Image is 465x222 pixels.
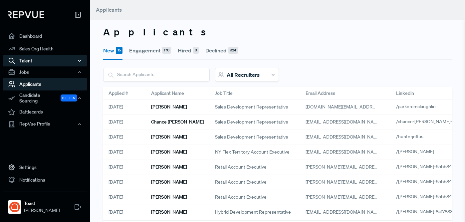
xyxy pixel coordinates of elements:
span: Sales Development Representative [215,103,288,110]
a: Dashboard [3,30,87,42]
a: Battlecards [3,106,87,119]
button: Hired0 [178,41,199,60]
div: [DATE] [103,130,146,145]
span: /[PERSON_NAME]-65bb84228 [396,164,460,170]
span: [PERSON_NAME][EMAIL_ADDRESS][DOMAIN_NAME][PERSON_NAME] [306,194,454,200]
h6: [PERSON_NAME] [151,164,187,170]
div: Toggle SortBy [103,87,146,100]
div: 0 [193,47,199,54]
span: /[PERSON_NAME]-65bb84228 [396,179,460,185]
h6: [PERSON_NAME] [151,194,187,200]
span: Retail Account Executive [215,194,267,201]
a: /parkercmclaughlin [396,103,443,109]
a: /hunterjeffus [396,134,431,140]
h6: [PERSON_NAME] [151,134,187,140]
strong: Toast [24,200,60,207]
div: [DATE] [103,145,146,160]
span: /hunterjeffus [396,134,423,140]
div: [DATE] [103,115,146,130]
span: Sales Development Representative [215,134,288,141]
span: Beta [61,94,77,101]
button: Talent [3,55,87,66]
div: [DATE] [103,205,146,220]
span: Applied [109,90,124,97]
div: [DATE] [103,100,146,115]
div: 170 [162,47,171,54]
div: [DATE] [103,175,146,190]
span: Retail Account Executive [215,164,267,171]
div: 324 [228,47,238,54]
img: Toast [9,202,20,212]
span: [PERSON_NAME][EMAIL_ADDRESS][DOMAIN_NAME][PERSON_NAME] [306,179,454,185]
span: /[PERSON_NAME]-65bb84228 [396,194,460,200]
span: Job Title [215,90,233,97]
h6: [PERSON_NAME] [151,149,187,155]
button: Engagement170 [129,41,171,60]
span: Linkedin [396,90,414,97]
img: RepVue [8,11,44,18]
h3: Applicants [103,26,452,38]
h6: [PERSON_NAME] [151,179,187,185]
span: [EMAIL_ADDRESS][DOMAIN_NAME] [306,134,382,140]
span: Sales Development Representative [215,119,288,126]
span: [PERSON_NAME] [24,207,60,214]
h6: [PERSON_NAME] [151,104,187,110]
a: /[PERSON_NAME] [396,149,442,155]
span: /[PERSON_NAME] [396,149,434,155]
span: [EMAIL_ADDRESS][DOMAIN_NAME] [306,119,382,125]
span: Applicants [96,6,122,13]
span: /[PERSON_NAME]-8a1788354 [396,209,458,215]
a: Notifications [3,174,87,186]
a: Applicants [3,78,87,90]
span: Hybrid Development Representative [215,209,291,216]
button: Jobs [3,66,87,78]
button: New15 [103,41,122,60]
span: NY Flex Territory Account Executive [215,149,290,156]
div: Candidate Sourcing [3,90,87,106]
span: Applicant Name [151,90,184,97]
span: [EMAIL_ADDRESS][DOMAIN_NAME] [306,209,382,215]
span: Retail Account Executive [215,179,267,186]
a: ToastToast[PERSON_NAME] [3,192,87,217]
div: [DATE] [103,160,146,175]
span: [PERSON_NAME][EMAIL_ADDRESS][DOMAIN_NAME][PERSON_NAME] [306,164,454,170]
span: [EMAIL_ADDRESS][DOMAIN_NAME] [306,149,382,155]
a: Settings [3,161,87,174]
button: Declined324 [205,41,238,60]
button: RepVue Profile [3,119,87,130]
div: 15 [116,47,122,54]
div: [DATE] [103,190,146,205]
button: Candidate Sourcing Beta [3,90,87,106]
span: Email Address [306,90,335,97]
h6: Chance [PERSON_NAME] [151,119,204,125]
span: All Recruiters [227,71,260,78]
a: Sales Org Health [3,42,87,55]
h6: [PERSON_NAME] [151,209,187,215]
span: /parkercmclaughlin [396,103,436,109]
span: [DOMAIN_NAME][EMAIL_ADDRESS][DOMAIN_NAME] [306,104,418,110]
input: Search Applicants [104,68,209,81]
